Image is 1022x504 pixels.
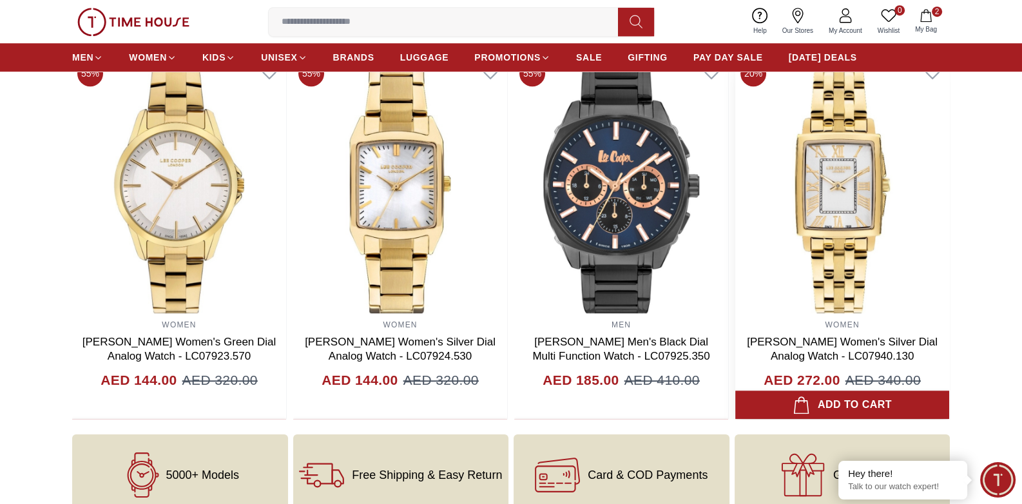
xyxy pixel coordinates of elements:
[848,481,958,492] p: Talk to our watch expert!
[612,320,631,329] a: MEN
[543,370,619,391] h4: AED 185.00
[624,370,700,391] span: AED 410.00
[588,469,708,481] span: Card & COD Payments
[932,6,942,17] span: 2
[261,51,297,64] span: UNISEX
[514,55,728,313] img: Lee Cooper Men's Black Dial Multi Function Watch - LC07925.350
[72,51,93,64] span: MEN
[403,370,479,391] span: AED 320.00
[129,46,177,69] a: WOMEN
[693,51,763,64] span: PAY DAY SALE
[182,370,258,391] span: AED 320.00
[519,61,545,86] span: 55%
[82,336,276,362] a: [PERSON_NAME] Women's Green Dial Analog Watch - LC07923.570
[322,370,398,391] h4: AED 144.00
[101,370,177,391] h4: AED 144.00
[532,336,709,362] a: [PERSON_NAME] Men's Black Dial Multi Function Watch - LC07925.350
[740,61,766,86] span: 20%
[746,5,775,38] a: Help
[764,370,840,391] h4: AED 272.00
[873,26,905,35] span: Wishlist
[910,24,942,34] span: My Bag
[735,391,949,419] button: Add to cart
[845,370,921,391] span: AED 340.00
[129,51,167,64] span: WOMEN
[162,320,196,329] a: WOMEN
[474,51,541,64] span: PROMOTIONS
[305,336,496,362] a: [PERSON_NAME] Women's Silver Dial Analog Watch - LC07924.530
[825,320,859,329] a: WOMEN
[748,26,772,35] span: Help
[789,46,857,69] a: [DATE] DEALS
[72,46,103,69] a: MEN
[400,51,449,64] span: LUGGAGE
[202,46,235,69] a: KIDS
[333,51,374,64] span: BRANDS
[77,8,189,36] img: ...
[261,46,307,69] a: UNISEX
[735,55,949,313] img: Lee Cooper Women's Silver Dial Analog Watch - LC07940.130
[747,336,938,362] a: [PERSON_NAME] Women's Silver Dial Analog Watch - LC07940.130
[848,467,958,480] div: Hey there!
[907,6,945,37] button: 2My Bag
[980,462,1016,498] div: Chat Widget
[824,26,867,35] span: My Account
[628,51,668,64] span: GIFTING
[77,61,103,86] span: 55%
[793,396,892,414] div: Add to cart
[775,5,821,38] a: Our Stores
[628,46,668,69] a: GIFTING
[474,46,550,69] a: PROMOTIONS
[777,26,818,35] span: Our Stores
[72,55,286,313] img: Lee Cooper Women's Green Dial Analog Watch - LC07923.570
[333,46,374,69] a: BRANDS
[894,5,905,15] span: 0
[833,469,904,481] span: Gift Wrapping
[693,46,763,69] a: PAY DAY SALE
[400,46,449,69] a: LUGGAGE
[789,51,857,64] span: [DATE] DEALS
[166,469,239,481] span: 5000+ Models
[576,46,602,69] a: SALE
[352,469,502,481] span: Free Shipping & Easy Return
[202,51,226,64] span: KIDS
[383,320,417,329] a: WOMEN
[293,55,507,313] img: Lee Cooper Women's Silver Dial Analog Watch - LC07924.530
[298,61,324,86] span: 55%
[576,51,602,64] span: SALE
[870,5,907,38] a: 0Wishlist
